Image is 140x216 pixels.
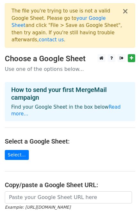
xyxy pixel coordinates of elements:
h4: Copy/paste a Google Sheet URL: [5,181,135,189]
a: your Google Sheet [12,15,106,29]
p: Find your Google Sheet in the box below [11,104,129,117]
a: contact us [39,37,64,43]
a: Select... [5,150,29,160]
div: The file you're trying to use is not a valid Google Sheet. Please go to and click "File > Save as... [12,7,122,44]
h4: Select a Google Sheet: [5,137,135,145]
h3: Choose a Google Sheet [5,54,135,63]
input: Paste your Google Sheet URL here [5,191,132,204]
p: Use one of the options below... [5,66,135,72]
small: Example: [URL][DOMAIN_NAME] [5,205,70,210]
a: Read more... [11,104,121,117]
h4: How to send your first MergeMail campaign [11,86,129,101]
button: × [122,7,128,15]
